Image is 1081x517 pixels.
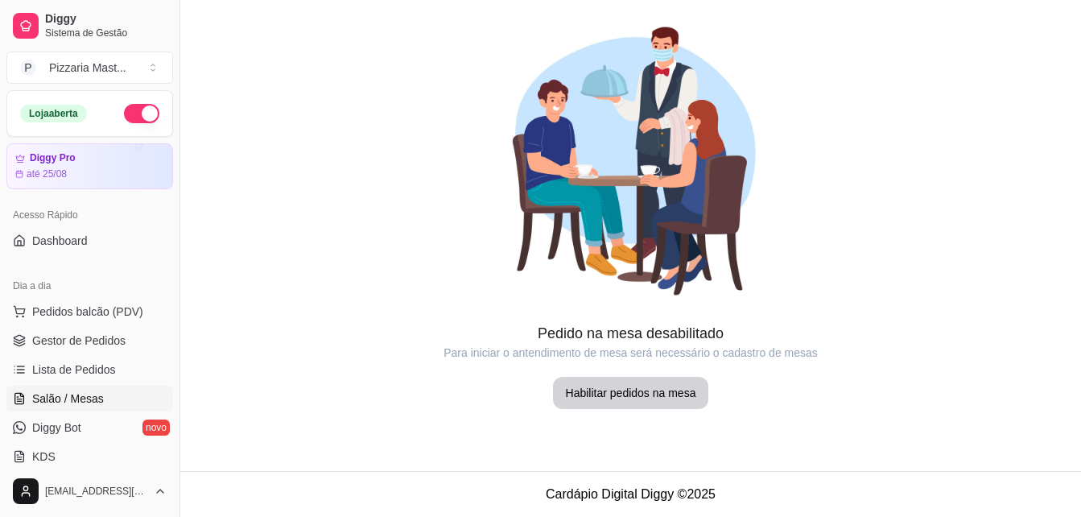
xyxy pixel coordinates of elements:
a: Gestor de Pedidos [6,328,173,354]
article: Diggy Pro [30,152,76,164]
a: DiggySistema de Gestão [6,6,173,45]
span: P [20,60,36,76]
article: Para iniciar o antendimento de mesa será necessário o cadastro de mesas [180,345,1081,361]
button: Alterar Status [124,104,159,123]
button: Select a team [6,52,173,84]
button: [EMAIL_ADDRESS][DOMAIN_NAME] [6,472,173,511]
div: Pizzaria Mast ... [49,60,126,76]
footer: Cardápio Digital Diggy © 2025 [180,471,1081,517]
a: Salão / Mesas [6,386,173,412]
span: Pedidos balcão (PDV) [32,304,143,320]
span: KDS [32,449,56,465]
span: Dashboard [32,233,88,249]
article: Pedido na mesa desabilitado [180,322,1081,345]
span: Gestor de Pedidos [32,333,126,349]
a: Lista de Pedidos [6,357,173,383]
span: Salão / Mesas [32,391,104,407]
div: Dia a dia [6,273,173,299]
button: Habilitar pedidos na mesa [553,377,709,409]
a: Dashboard [6,228,173,254]
div: Loja aberta [20,105,87,122]
a: Diggy Proaté 25/08 [6,143,173,189]
div: Acesso Rápido [6,202,173,228]
span: [EMAIL_ADDRESS][DOMAIN_NAME] [45,485,147,498]
a: Diggy Botnovo [6,415,173,440]
span: Sistema de Gestão [45,27,167,39]
span: Diggy Bot [32,420,81,436]
span: Diggy [45,12,167,27]
button: Pedidos balcão (PDV) [6,299,173,325]
article: até 25/08 [27,168,67,180]
a: KDS [6,444,173,469]
span: Lista de Pedidos [32,362,116,378]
